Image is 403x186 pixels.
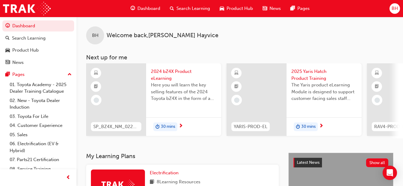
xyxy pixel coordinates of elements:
[227,63,362,136] a: YARIS-PROD-EL2025 Yaris Hatch Product TrainingThe Yaris product eLearning Module is designed to s...
[131,5,135,12] span: guage-icon
[86,153,279,160] h3: My Learning Plans
[234,97,239,103] span: learningRecordVerb_NONE-icon
[7,112,74,121] a: 03. Toyota For Life
[150,178,154,186] span: book-icon
[179,124,183,129] span: next-icon
[66,174,71,181] span: prev-icon
[375,83,379,91] span: booktick-icon
[290,5,295,12] span: pages-icon
[2,69,74,80] button: Pages
[176,5,210,12] span: Search Learning
[392,5,398,12] span: BH
[77,54,403,61] h3: Next up for me
[286,2,314,15] a: pages-iconPages
[150,170,179,175] span: Electrification
[93,123,139,130] span: SP_BZ4X_NM_0224_EL01
[94,97,99,103] span: learningRecordVerb_NONE-icon
[12,59,24,66] div: News
[170,5,174,12] span: search-icon
[2,19,74,69] button: DashboardSearch LearningProduct HubNews
[2,33,74,44] a: Search Learning
[215,2,258,15] a: car-iconProduct Hub
[7,164,74,174] a: 08. Service Training
[297,5,310,12] span: Pages
[5,23,10,29] span: guage-icon
[3,2,51,15] img: Trak
[2,45,74,56] a: Product Hub
[157,178,200,186] span: 8 Learning Resources
[7,130,74,139] a: 05. Sales
[291,82,357,102] span: The Yaris product eLearning Module is designed to support customer facing sales staff with introd...
[319,124,323,129] span: next-icon
[2,20,74,31] a: Dashboard
[68,71,72,79] span: up-icon
[165,2,215,15] a: search-iconSearch Learning
[227,5,253,12] span: Product Hub
[258,2,286,15] a: news-iconNews
[301,123,316,130] span: 30 mins
[7,121,74,130] a: 04. Customer Experience
[161,123,175,130] span: 30 mins
[269,5,281,12] span: News
[293,158,388,167] a: Latest NewsShow all
[7,96,74,112] a: 02. New - Toyota Dealer Induction
[86,63,221,136] a: SP_BZ4X_NM_0224_EL012024 bZ4X Product eLearningHere you will learn the key selling features of th...
[234,83,239,91] span: booktick-icon
[126,2,165,15] a: guage-iconDashboard
[7,80,74,96] a: 01. Toyota Academy - 2025 Dealer Training Catalogue
[155,123,160,131] span: duration-icon
[5,60,10,65] span: news-icon
[150,169,181,176] a: Electrification
[234,123,267,130] span: YARIS-PROD-EL
[92,32,98,39] span: BH
[7,139,74,155] a: 06. Electrification (EV & Hybrid)
[151,68,216,82] span: 2024 bZ4X Product eLearning
[389,3,400,14] button: BH
[12,35,46,42] div: Search Learning
[234,69,239,77] span: learningResourceType_ELEARNING-icon
[263,5,267,12] span: news-icon
[297,160,320,165] span: Latest News
[374,97,380,103] span: learningRecordVerb_NONE-icon
[375,69,379,77] span: learningResourceType_ELEARNING-icon
[5,48,10,53] span: car-icon
[137,5,160,12] span: Dashboard
[12,47,39,54] div: Product Hub
[7,155,74,164] a: 07. Parts21 Certification
[5,36,10,41] span: search-icon
[2,57,74,68] a: News
[366,158,389,167] button: Show all
[291,68,357,82] span: 2025 Yaris Hatch Product Training
[107,32,218,39] span: Welcome back , [PERSON_NAME] Hayvice
[296,123,300,131] span: duration-icon
[220,5,224,12] span: car-icon
[151,82,216,102] span: Here you will learn the key selling features of the 2024 Toyota bZ4X in the form of a virtual 6-p...
[12,71,25,78] div: Pages
[5,72,10,77] span: pages-icon
[94,83,98,91] span: booktick-icon
[383,166,397,180] div: Open Intercom Messenger
[94,69,98,77] span: learningResourceType_ELEARNING-icon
